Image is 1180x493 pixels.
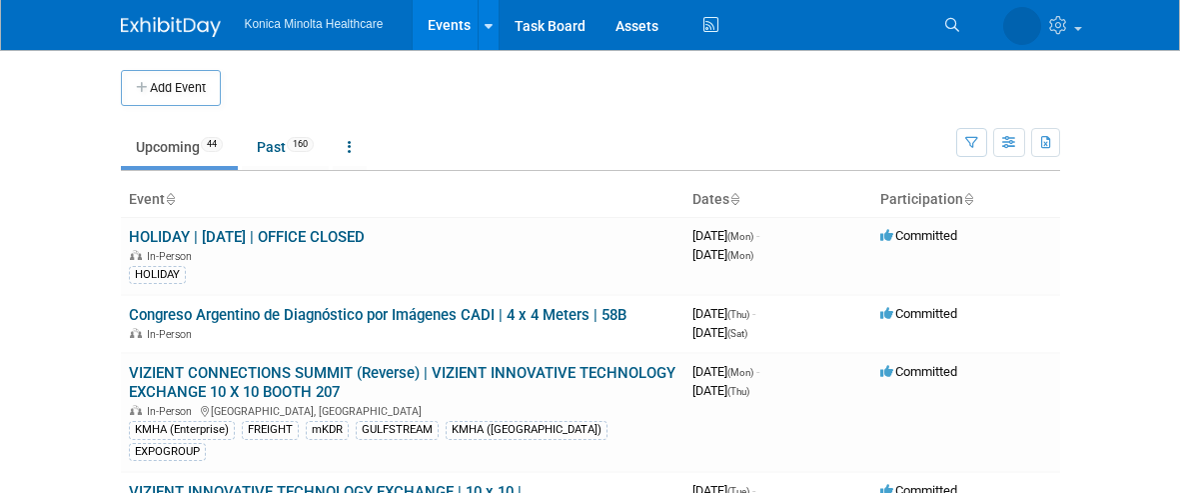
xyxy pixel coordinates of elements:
div: KMHA ([GEOGRAPHIC_DATA]) [446,421,607,439]
span: In-Person [147,250,198,263]
th: Event [121,183,684,217]
span: [DATE] [692,364,759,379]
div: mKDR [306,421,349,439]
span: (Mon) [727,250,753,261]
div: EXPOGROUP [129,443,206,461]
img: ExhibitDay [121,17,221,37]
span: (Mon) [727,231,753,242]
button: Add Event [121,70,221,106]
span: Konica Minolta Healthcare [245,17,384,31]
span: [DATE] [692,325,747,340]
a: Upcoming44 [121,128,238,166]
a: HOLIDAY | [DATE] | OFFICE CLOSED [129,228,365,246]
a: Sort by Participation Type [963,191,973,207]
div: HOLIDAY [129,266,186,284]
span: (Sat) [727,328,747,339]
span: 160 [287,137,314,152]
a: Sort by Start Date [729,191,739,207]
a: Sort by Event Name [165,191,175,207]
a: VIZIENT CONNECTIONS SUMMIT (Reverse) | VIZIENT INNOVATIVE TECHNOLOGY EXCHANGE 10 X 10 BOOTH 207 [129,364,675,401]
span: Committed [880,364,957,379]
span: (Thu) [727,309,749,320]
span: Committed [880,306,957,321]
span: In-Person [147,328,198,341]
a: Past160 [242,128,329,166]
span: [DATE] [692,383,749,398]
span: In-Person [147,405,198,418]
div: FREIGHT [242,421,299,439]
img: In-Person Event [130,328,142,338]
span: [DATE] [692,247,753,262]
span: [DATE] [692,228,759,243]
th: Dates [684,183,872,217]
img: Annette O'Mahoney [1003,7,1041,45]
span: [DATE] [692,306,755,321]
span: 44 [201,137,223,152]
th: Participation [872,183,1060,217]
div: [GEOGRAPHIC_DATA], [GEOGRAPHIC_DATA] [129,402,676,418]
img: In-Person Event [130,405,142,415]
div: GULFSTREAM [356,421,439,439]
span: (Thu) [727,386,749,397]
span: Committed [880,228,957,243]
div: KMHA (Enterprise) [129,421,235,439]
a: Congreso Argentino de Diagnóstico por Imágenes CADI | 4 x 4 Meters | 58B [129,306,626,324]
span: (Mon) [727,367,753,378]
img: In-Person Event [130,250,142,260]
span: - [756,364,759,379]
span: - [752,306,755,321]
span: - [756,228,759,243]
